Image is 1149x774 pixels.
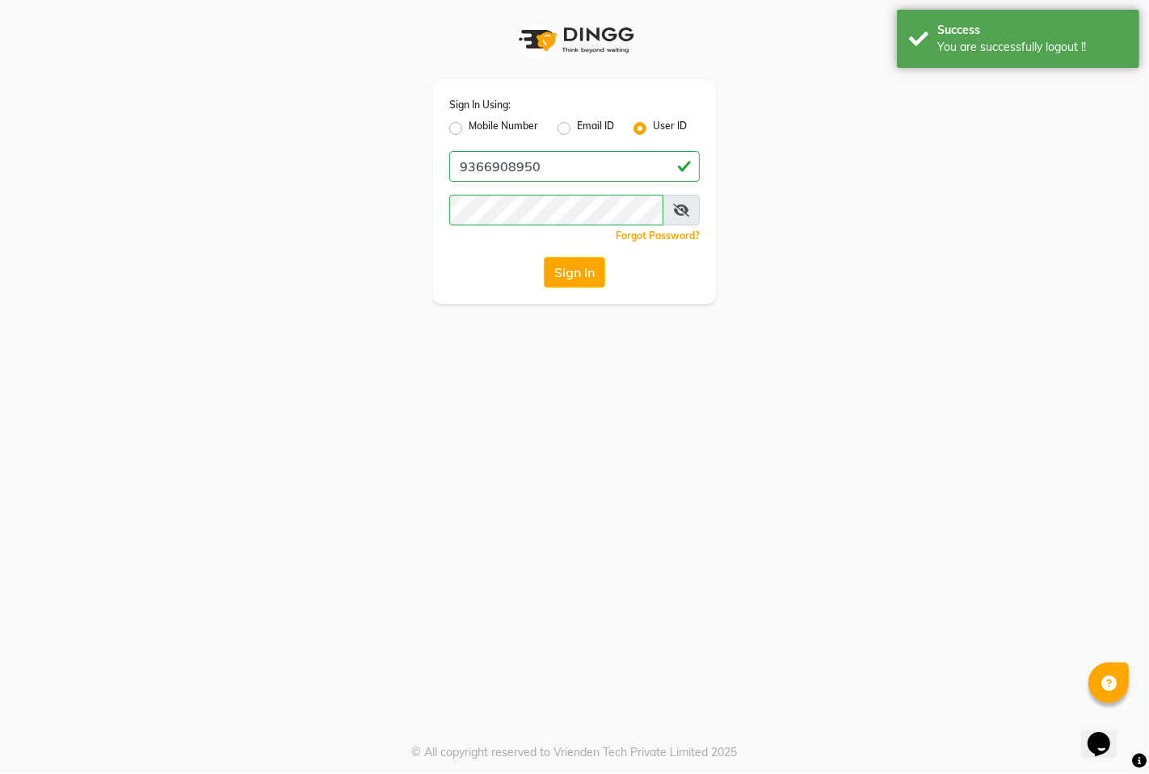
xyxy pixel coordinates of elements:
[937,39,1127,56] div: You are successfully logout !!
[449,98,511,112] label: Sign In Using:
[449,195,663,225] input: Username
[544,257,605,288] button: Sign In
[653,119,687,138] label: User ID
[577,119,614,138] label: Email ID
[1081,709,1133,758] iframe: chat widget
[616,229,700,242] a: Forgot Password?
[510,16,639,64] img: logo1.svg
[937,22,1127,39] div: Success
[449,151,700,182] input: Username
[469,119,538,138] label: Mobile Number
